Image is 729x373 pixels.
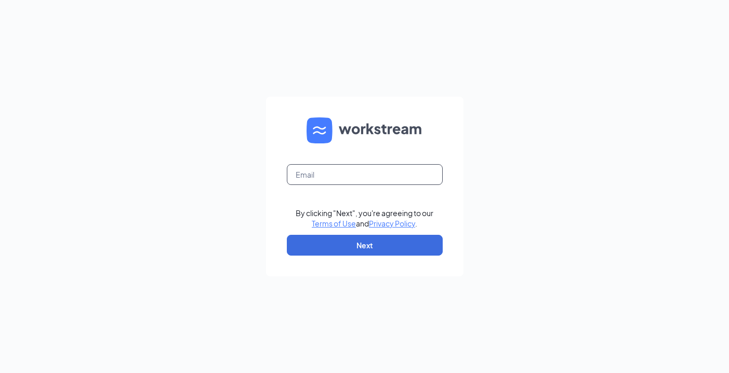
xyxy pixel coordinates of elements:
[312,219,356,228] a: Terms of Use
[296,208,433,229] div: By clicking "Next", you're agreeing to our and .
[369,219,415,228] a: Privacy Policy
[287,235,443,256] button: Next
[287,164,443,185] input: Email
[307,117,423,143] img: WS logo and Workstream text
